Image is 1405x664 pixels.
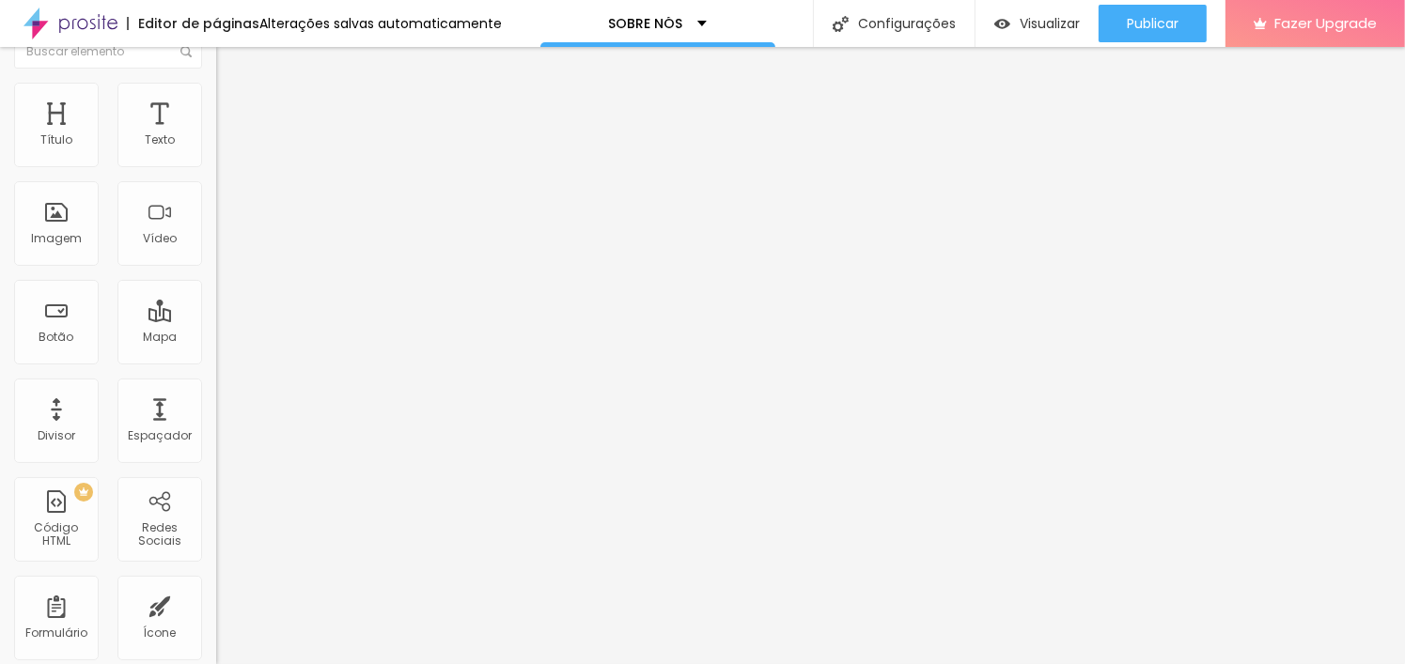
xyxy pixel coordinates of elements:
[127,17,259,30] div: Editor de páginas
[259,17,502,30] div: Alterações salvas automaticamente
[145,133,175,147] div: Texto
[40,133,72,147] div: Título
[1274,15,1377,31] span: Fazer Upgrade
[38,429,75,442] div: Divisor
[144,626,177,640] div: Ícone
[1099,5,1207,42] button: Publicar
[25,626,87,640] div: Formulário
[143,331,177,344] div: Mapa
[128,429,192,442] div: Espaçador
[122,521,196,548] div: Redes Sociais
[180,46,192,57] img: Icone
[14,35,202,69] input: Buscar elemento
[609,17,683,30] p: SOBRE NÓS
[976,5,1099,42] button: Visualizar
[1127,16,1179,31] span: Publicar
[1020,16,1080,31] span: Visualizar
[39,331,74,344] div: Botão
[143,232,177,245] div: Vídeo
[994,16,1010,32] img: view-1.svg
[19,521,93,548] div: Código HTML
[216,47,1405,664] iframe: Editor
[31,232,82,245] div: Imagem
[833,16,849,32] img: Icone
